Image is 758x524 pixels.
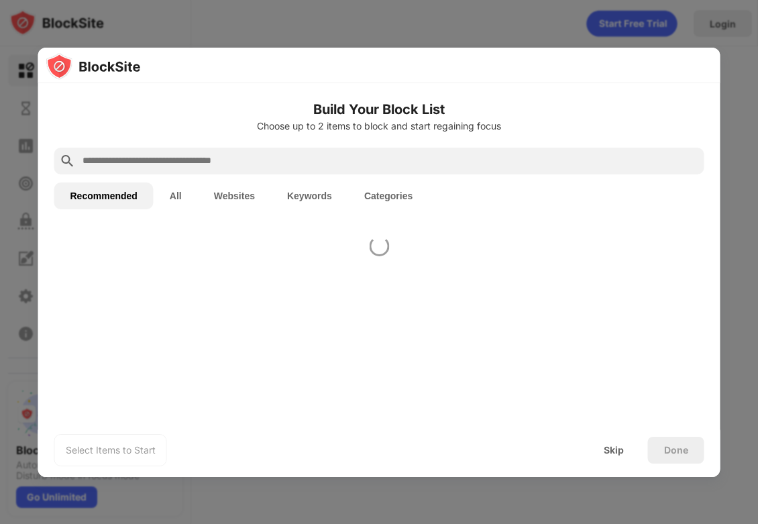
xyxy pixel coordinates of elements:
[54,182,154,209] button: Recommended
[348,182,429,209] button: Categories
[271,182,348,209] button: Keywords
[54,121,704,132] div: Choose up to 2 items to block and start regaining focus
[154,182,198,209] button: All
[54,99,704,119] h6: Build Your Block List
[60,153,76,169] img: search.svg
[46,53,141,80] img: logo-blocksite.svg
[604,445,624,456] div: Skip
[664,445,688,456] div: Done
[198,182,271,209] button: Websites
[66,443,156,457] div: Select Items to Start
